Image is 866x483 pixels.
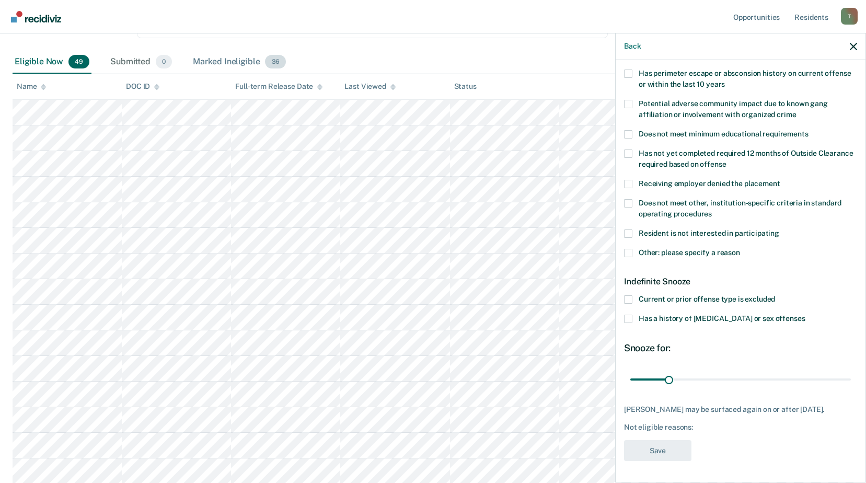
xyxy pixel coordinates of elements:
span: Potential adverse community impact due to known gang affiliation or involvement with organized crime [639,99,828,119]
div: Status [454,82,477,91]
span: Has perimeter escape or absconsion history on current offense or within the last 10 years [639,69,851,88]
button: Back [624,42,641,51]
div: Indefinite Snooze [624,268,857,295]
span: Resident is not interested in participating [639,229,779,237]
span: Does not meet other, institution-specific criteria in standard operating procedures [639,199,841,218]
span: Other: please specify a reason [639,248,740,257]
span: 36 [265,55,286,68]
img: Recidiviz [11,11,61,22]
span: Receiving employer denied the placement [639,179,780,188]
div: T [841,8,858,25]
span: 0 [156,55,172,68]
div: DOC ID [126,82,159,91]
div: Eligible Now [13,51,91,74]
span: Does not meet minimum educational requirements [639,130,809,138]
span: Has a history of [MEDICAL_DATA] or sex offenses [639,314,805,323]
button: Save [624,440,691,462]
div: Marked Ineligible [191,51,288,74]
div: Name [17,82,46,91]
div: Submitted [108,51,174,74]
span: 49 [68,55,89,68]
div: [PERSON_NAME] may be surfaced again on or after [DATE]. [624,405,857,414]
button: Profile dropdown button [841,8,858,25]
span: Has not yet completed required 12 months of Outside Clearance required based on offense [639,149,853,168]
div: Not eligible reasons: [624,423,857,432]
span: Current or prior offense type is excluded [639,295,775,303]
div: Full-term Release Date [235,82,322,91]
div: Last Viewed [344,82,395,91]
div: Snooze for: [624,342,857,354]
